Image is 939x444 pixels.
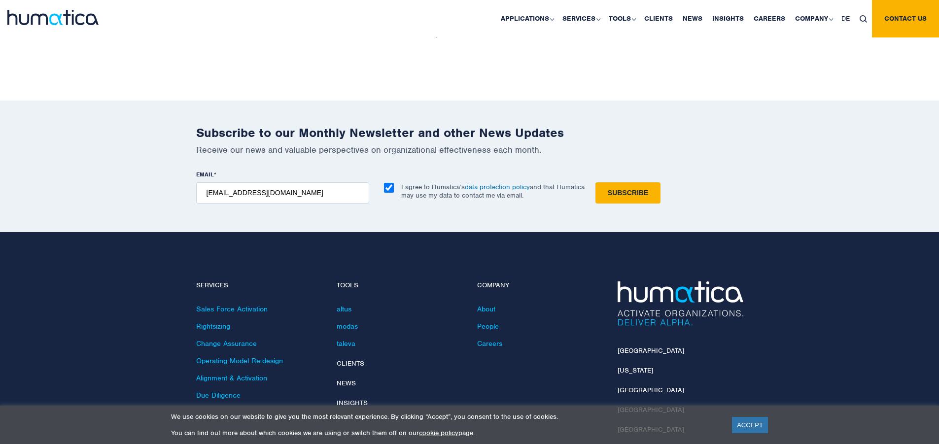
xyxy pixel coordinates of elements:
[337,322,358,331] a: modas
[196,322,230,331] a: Rightsizing
[732,417,768,433] a: ACCEPT
[618,346,684,355] a: [GEOGRAPHIC_DATA]
[196,144,743,155] p: Receive our news and valuable perspectives on organizational effectiveness each month.
[196,182,369,204] input: name@company.com
[196,171,214,178] span: EMAIL
[841,14,850,23] span: DE
[337,399,368,407] a: Insights
[196,374,267,382] a: Alignment & Activation
[196,125,743,140] h2: Subscribe to our Monthly Newsletter and other News Updates
[419,429,458,437] a: cookie policy
[337,305,351,313] a: altus
[618,386,684,394] a: [GEOGRAPHIC_DATA]
[477,322,499,331] a: People
[196,305,268,313] a: Sales Force Activation
[465,183,530,191] a: data protection policy
[595,182,661,204] input: Subscribe
[860,15,867,23] img: search_icon
[337,379,356,387] a: News
[401,183,585,200] p: I agree to Humatica’s and that Humatica may use my data to contact me via email.
[196,281,322,290] h4: Services
[477,305,495,313] a: About
[196,391,241,400] a: Due Diligence
[337,281,462,290] h4: Tools
[196,356,283,365] a: Operating Model Re-design
[171,429,720,437] p: You can find out more about which cookies we are using or switch them off on our page.
[477,281,603,290] h4: Company
[337,339,355,348] a: taleva
[7,10,99,25] img: logo
[618,281,743,326] img: Humatica
[618,366,653,375] a: [US_STATE]
[337,359,364,368] a: Clients
[171,412,720,421] p: We use cookies on our website to give you the most relevant experience. By clicking “Accept”, you...
[384,183,394,193] input: I agree to Humatica’sdata protection policyand that Humatica may use my data to contact me via em...
[477,339,502,348] a: Careers
[196,339,257,348] a: Change Assurance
